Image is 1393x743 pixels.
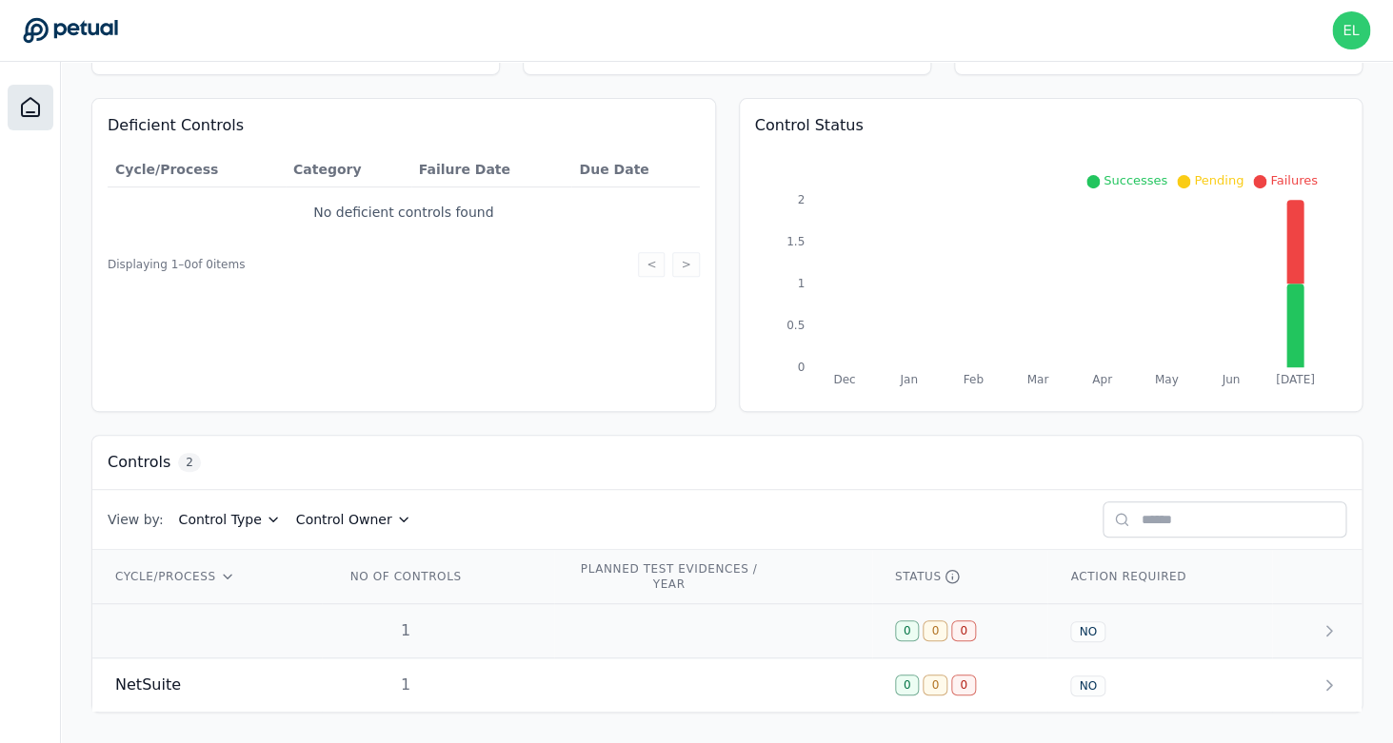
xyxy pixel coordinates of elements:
[833,373,855,386] tspan: Dec
[786,319,804,332] tspan: 0.5
[895,620,920,641] div: 0
[638,252,665,277] button: <
[672,252,699,277] button: >
[1070,675,1104,696] div: NO
[1221,373,1240,386] tspan: Jun
[1047,550,1271,604] th: ACTION REQUIRED
[1091,373,1111,386] tspan: Apr
[108,114,700,137] h3: Deficient Controls
[8,85,53,130] a: Dashboard
[108,510,164,529] span: View by:
[1026,373,1048,386] tspan: Mar
[23,17,118,44] a: Go to Dashboard
[951,620,976,641] div: 0
[296,510,411,529] button: Control Owner
[1275,373,1314,386] tspan: [DATE]
[178,453,201,472] span: 2
[108,152,286,187] th: Cycle/Process
[899,373,918,386] tspan: Jan
[1332,11,1370,49] img: eliot+reddit@petual.ai
[923,620,947,641] div: 0
[571,152,699,187] th: Due Date
[797,277,805,290] tspan: 1
[923,675,947,695] div: 0
[179,510,281,529] button: Control Type
[951,675,976,695] div: 0
[895,675,920,695] div: 0
[577,561,760,592] div: PLANNED TEST EVIDENCES / YEAR
[1104,173,1167,187] span: Successes
[1194,173,1244,187] span: Pending
[1154,373,1178,386] tspan: May
[345,619,467,642] div: 1
[411,152,572,187] th: Failure Date
[755,114,1347,137] h3: Control Status
[108,451,170,474] h3: Controls
[797,361,805,374] tspan: 0
[115,674,181,696] span: NetSuite
[345,674,467,696] div: 1
[286,152,411,187] th: Category
[108,187,700,238] td: No deficient controls found
[108,257,245,272] span: Displaying 1– 0 of 0 items
[1270,173,1318,187] span: Failures
[797,193,805,206] tspan: 2
[115,569,299,584] div: CYCLE/PROCESS
[345,569,467,584] div: NO OF CONTROLS
[895,569,1025,584] div: STATUS
[1070,621,1104,642] div: NO
[963,373,983,386] tspan: Feb
[786,235,804,248] tspan: 1.5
